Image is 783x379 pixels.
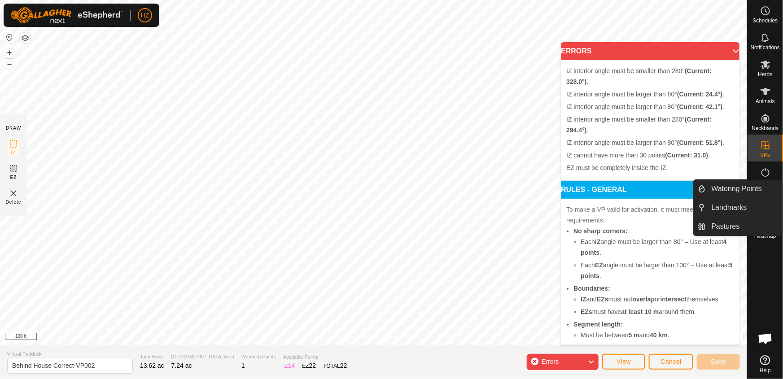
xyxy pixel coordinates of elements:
button: – [4,59,15,70]
b: 4 points [581,238,727,256]
span: IZ [11,149,16,156]
b: 40 km [650,331,668,339]
b: (Current: 24.4°) [677,91,722,98]
span: IZ cannot have more than 30 points . [566,152,710,159]
b: Segment length: [573,321,623,328]
span: [GEOGRAPHIC_DATA] Area [171,353,234,361]
li: must have around them. [581,306,734,317]
span: IZ interior angle must be larger than 80° . [566,103,724,110]
img: Gallagher Logo [11,7,123,23]
b: No sharp corners: [573,227,628,235]
a: Contact Us [382,333,409,341]
b: (Current: 31.0) [665,152,708,159]
span: Cancel [661,358,682,365]
span: Save [711,358,726,365]
span: View [617,358,631,365]
div: EZ [302,361,316,370]
span: 13.62 ac [140,362,164,369]
b: intersect [660,296,686,303]
button: + [4,47,15,58]
p-accordion-content: ERRORS [561,60,739,180]
li: Each angle must be larger than 80° – Use at least . [581,236,734,258]
span: VPs [760,152,770,158]
span: Notifications [751,45,780,50]
div: IZ [283,361,295,370]
span: HZ [141,11,149,20]
span: RULES - GENERAL [561,186,627,193]
span: To make a VP valid for activation, it must meet the following requirements: [566,206,732,224]
span: 22 [309,362,316,369]
b: 5 m [629,331,639,339]
p-accordion-header: RULES - GENERAL [561,181,739,199]
span: Total Area [140,353,164,361]
li: Each angle must be larger than 100° – Use at least . [581,260,734,281]
button: Save [697,354,740,370]
b: overlap [632,296,655,303]
span: Heatmap [754,233,776,239]
div: TOTAL [323,361,347,370]
b: Point limits: [573,344,609,351]
li: Must be between and . [581,330,734,340]
span: Delete [6,199,22,205]
b: EZ [595,261,603,269]
span: Herds [758,72,772,77]
a: Privacy Policy [338,333,372,341]
span: Schedules [752,18,778,23]
b: (Current: 51.8°) [677,139,722,146]
b: IZ [581,296,586,303]
b: EZs [581,308,592,315]
a: Help [748,352,783,377]
button: Reset Map [4,32,15,43]
span: EZ [10,174,17,181]
b: at least 10 m [621,308,659,315]
span: Available Points [283,353,347,361]
b: EZs [597,296,608,303]
span: Help [760,368,771,373]
span: 22 [340,362,347,369]
b: 5 points [581,261,733,279]
span: 1 [241,362,245,369]
span: IZ interior angle must be smaller than 280° . [566,116,712,134]
b: Boundaries: [573,285,610,292]
span: ERRORS [561,48,591,55]
img: VP [8,188,19,199]
b: IZ [595,238,600,245]
span: Virtual Paddock [7,350,133,358]
p-accordion-header: ERRORS [561,42,739,60]
div: Open chat [752,325,779,352]
span: IZ interior angle must be larger than 80° . [566,139,724,146]
span: IZ interior angle must be smaller than 280° . [566,67,712,85]
span: Neckbands [752,126,779,131]
button: Cancel [649,354,693,370]
span: Watering Points [241,353,276,361]
span: Errors [542,358,559,365]
span: EZ must be completely inside the IZ. [566,164,668,171]
span: Animals [756,99,775,104]
span: IZ interior angle must be larger than 80° . [566,91,724,98]
span: 14 [288,362,295,369]
button: View [602,354,645,370]
button: Map Layers [20,33,31,44]
b: (Current: 42.1°) [677,103,722,110]
div: DRAW [6,125,21,131]
li: and must not or themselves. [581,294,734,305]
span: 7.24 ac [171,362,192,369]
